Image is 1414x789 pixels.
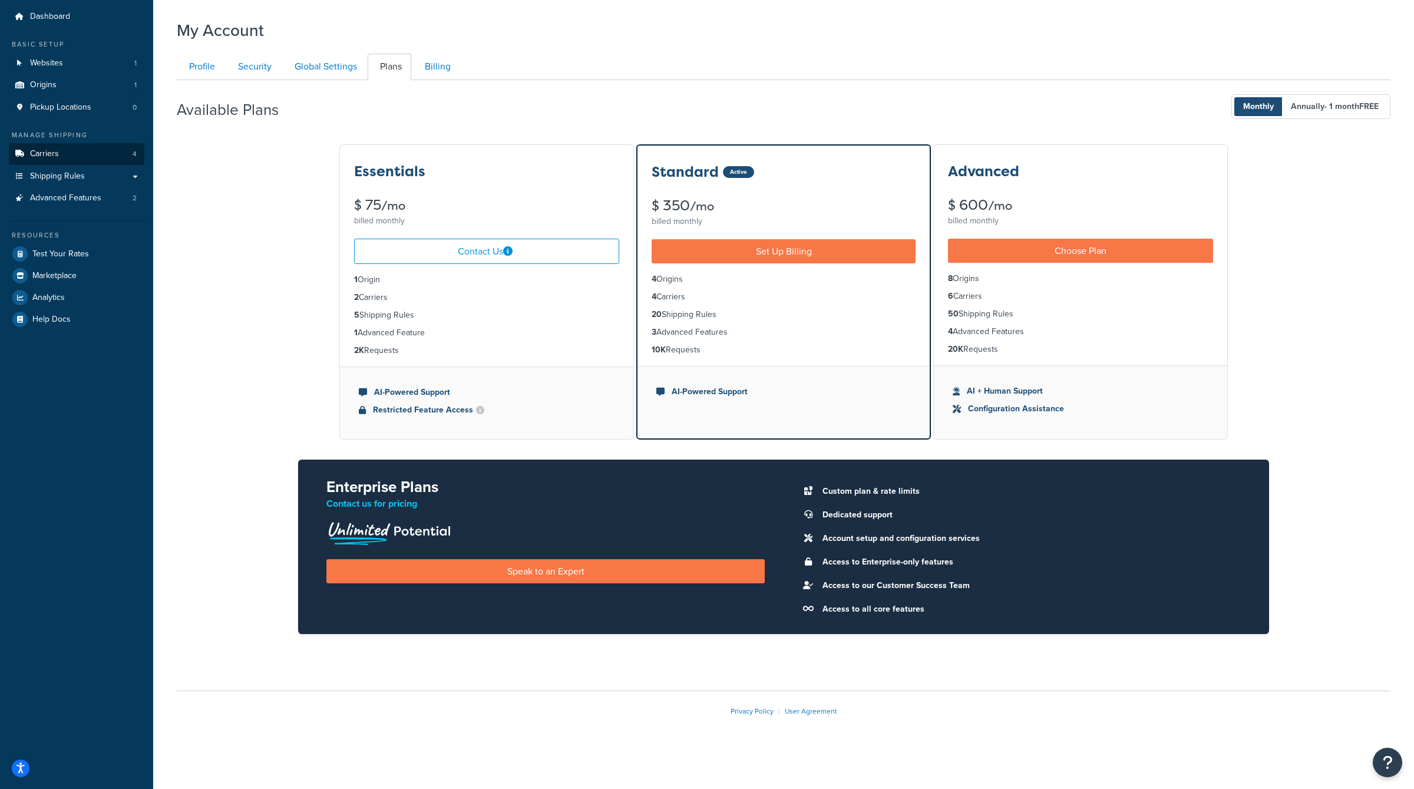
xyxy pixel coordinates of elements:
[1234,97,1283,116] span: Monthly
[652,326,656,338] strong: 3
[817,530,1241,547] li: Account setup and configuration services
[953,385,1208,398] li: AI + Human Support
[30,193,101,203] span: Advanced Features
[9,130,144,140] div: Manage Shipping
[9,6,144,28] a: Dashboard
[359,404,615,417] li: Restricted Feature Access
[1231,94,1390,119] button: Monthly Annually- 1 monthFREE
[9,265,144,286] a: Marketplace
[354,326,619,339] li: Advanced Feature
[948,239,1213,263] a: Choose Plan
[9,97,144,118] li: Pickup Locations
[988,197,1012,214] small: /mo
[948,308,959,320] strong: 50
[134,58,137,68] span: 1
[652,199,916,213] div: $ 350
[354,198,619,213] div: $ 75
[326,518,451,545] img: Unlimited Potential
[1324,100,1379,113] span: - 1 month
[9,187,144,209] a: Advanced Features 2
[177,19,264,42] h1: My Account
[32,293,65,303] span: Analytics
[652,308,662,321] strong: 20
[354,273,358,286] strong: 1
[948,325,953,338] strong: 4
[30,149,59,159] span: Carriers
[948,164,1019,179] h3: Advanced
[354,164,425,179] h3: Essentials
[133,103,137,113] span: 0
[134,80,137,90] span: 1
[652,239,916,263] a: Set Up Billing
[652,344,916,356] li: Requests
[1359,100,1379,113] b: FREE
[9,143,144,165] li: Carriers
[948,272,1213,285] li: Origins
[652,308,916,321] li: Shipping Rules
[326,559,765,583] a: Speak to an Expert
[652,290,916,303] li: Carriers
[32,249,89,259] span: Test Your Rates
[953,402,1208,415] li: Configuration Assistance
[9,39,144,49] div: Basic Setup
[731,706,774,717] a: Privacy Policy
[948,343,1213,356] li: Requests
[354,344,364,356] strong: 2K
[656,385,911,398] li: AI-Powered Support
[326,496,765,512] p: Contact us for pricing
[723,166,754,178] div: Active
[690,198,714,214] small: /mo
[177,101,296,118] h2: Available Plans
[948,198,1213,213] div: $ 600
[354,239,619,264] a: Contact Us
[9,309,144,330] a: Help Docs
[9,166,144,187] a: Shipping Rules
[948,343,963,355] strong: 20K
[1282,97,1387,116] span: Annually
[948,308,1213,321] li: Shipping Rules
[381,197,405,214] small: /mo
[133,149,137,159] span: 4
[817,577,1241,594] li: Access to our Customer Success Team
[9,243,144,265] a: Test Your Rates
[9,97,144,118] a: Pickup Locations 0
[133,193,137,203] span: 2
[282,54,366,80] a: Global Settings
[785,706,837,717] a: User Agreement
[817,507,1241,523] li: Dedicated support
[354,291,359,303] strong: 2
[9,230,144,240] div: Resources
[30,103,91,113] span: Pickup Locations
[354,344,619,357] li: Requests
[9,52,144,74] a: Websites 1
[412,54,460,80] a: Billing
[652,213,916,230] div: billed monthly
[354,309,619,322] li: Shipping Rules
[9,187,144,209] li: Advanced Features
[948,325,1213,338] li: Advanced Features
[652,290,656,303] strong: 4
[326,478,765,496] h2: Enterprise Plans
[948,290,953,302] strong: 6
[30,12,70,22] span: Dashboard
[32,271,77,281] span: Marketplace
[817,554,1241,570] li: Access to Enterprise-only features
[30,171,85,181] span: Shipping Rules
[30,80,57,90] span: Origins
[1373,748,1402,777] button: Open Resource Center
[817,483,1241,500] li: Custom plan & rate limits
[354,273,619,286] li: Origin
[32,315,71,325] span: Help Docs
[354,291,619,304] li: Carriers
[9,143,144,165] a: Carriers 4
[9,74,144,96] li: Origins
[9,74,144,96] a: Origins 1
[359,386,615,399] li: AI-Powered Support
[354,309,359,321] strong: 5
[354,326,358,339] strong: 1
